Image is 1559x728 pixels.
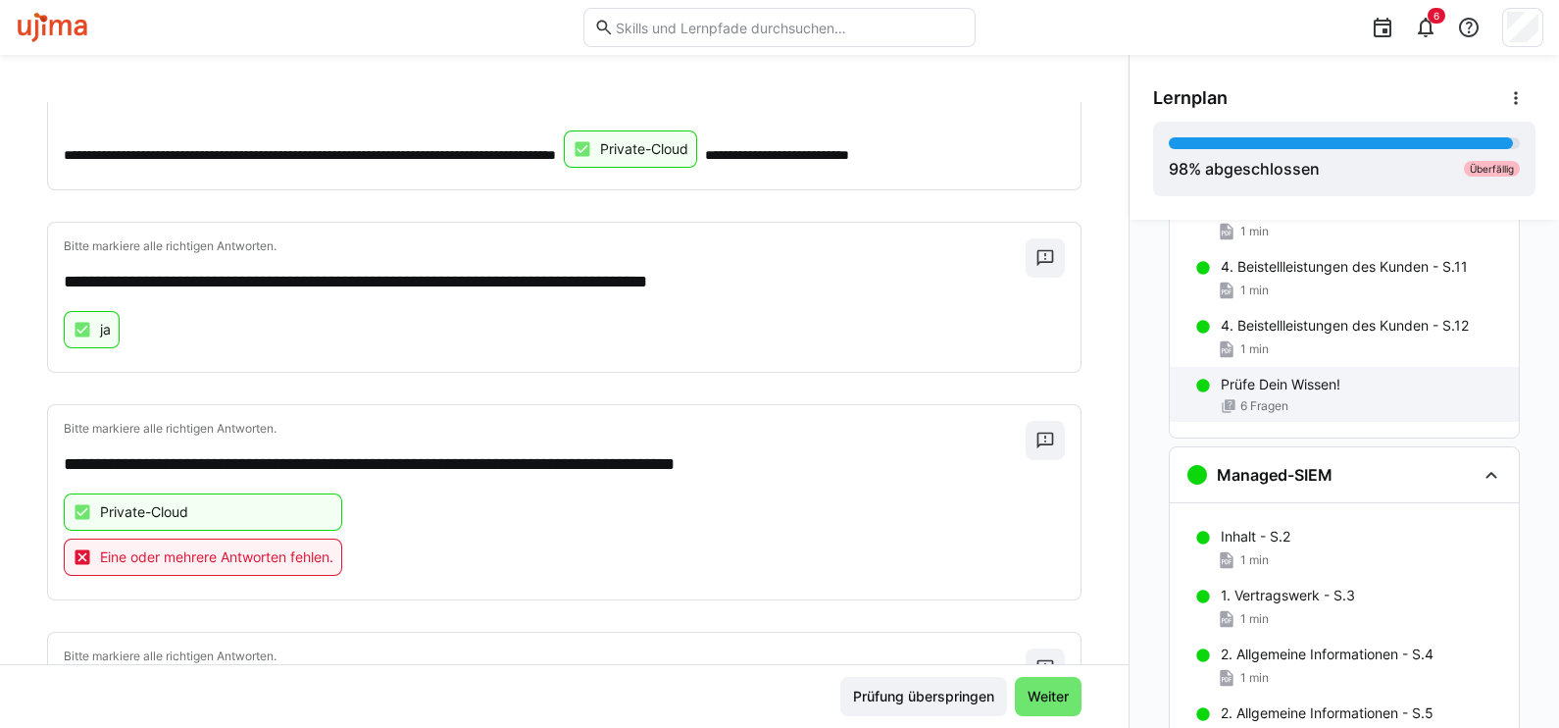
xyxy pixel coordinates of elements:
[1240,552,1269,568] span: 1 min
[1240,670,1269,686] span: 1 min
[100,502,188,522] p: Private-Cloud
[1221,527,1290,546] p: Inhalt - S.2
[1221,645,1433,664] p: 2. Allgemeine Informationen - S.4
[1221,375,1340,394] p: Prüfe Dein Wissen!
[100,320,111,339] p: ja
[1221,586,1355,605] p: 1. Vertragswerk - S.3
[1433,10,1439,22] span: 6
[1240,341,1269,357] span: 1 min
[1221,316,1469,336] p: 4. Beistellleistungen des Kunden - S.12
[1221,257,1468,277] p: 4. Beistellleistungen des Kunden - S.11
[1015,677,1081,716] button: Weiter
[1240,398,1288,414] span: 6 Fragen
[1240,611,1269,627] span: 1 min
[64,649,1026,664] p: Bitte markiere alle richtigen Antworten.
[64,421,1026,437] p: Bitte markiere alle richtigen Antworten.
[1169,157,1320,181] div: % abgeschlossen
[1240,283,1269,298] span: 1 min
[614,19,965,36] input: Skills und Lernpfade durchsuchen…
[1153,87,1228,109] span: Lernplan
[1169,159,1188,179] span: 98
[1217,465,1333,485] h3: Managed-SIEM
[64,238,1026,254] p: Bitte markiere alle richtigen Antworten.
[1221,703,1433,723] p: 2. Allgemeine Informationen - S.5
[600,139,688,159] p: Private-Cloud
[840,677,1007,716] button: Prüfung überspringen
[100,547,333,567] span: Eine oder mehrere Antworten fehlen.
[850,687,997,706] span: Prüfung überspringen
[1240,224,1269,239] span: 1 min
[1464,161,1520,177] div: Überfällig
[1025,687,1072,706] span: Weiter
